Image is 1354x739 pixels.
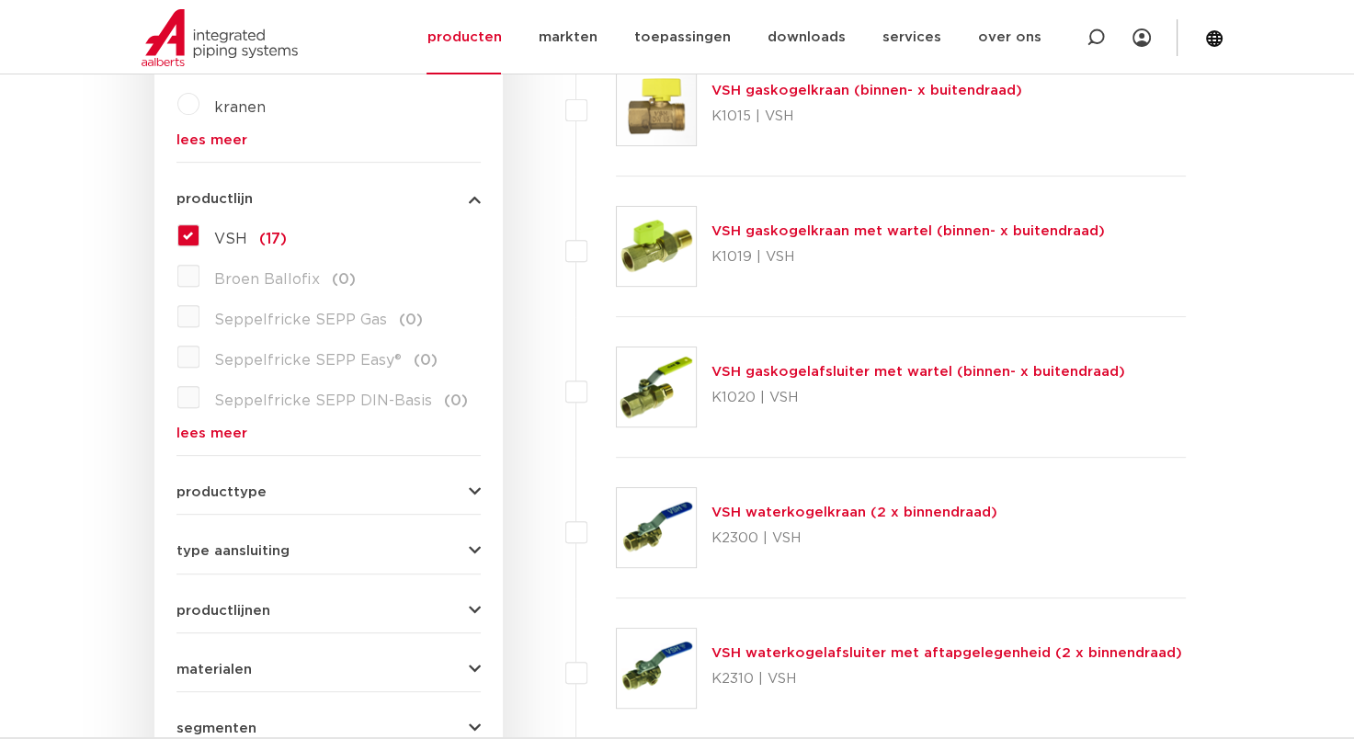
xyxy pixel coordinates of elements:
[214,313,387,327] span: Seppelfricke SEPP Gas
[399,313,423,327] span: (0)
[711,224,1105,238] a: VSH gaskogelkraan met wartel (binnen- x buitendraad)
[617,488,696,567] img: Thumbnail for VSH waterkogelkraan (2 x binnendraad)
[214,272,320,287] span: Broen Ballofix
[176,663,252,676] span: materialen
[617,207,696,286] img: Thumbnail for VSH gaskogelkraan met wartel (binnen- x buitendraad)
[176,133,481,147] a: lees meer
[444,393,468,408] span: (0)
[259,232,287,246] span: (17)
[711,365,1125,379] a: VSH gaskogelafsluiter met wartel (binnen- x buitendraad)
[176,722,481,735] button: segmenten
[711,506,997,519] a: VSH waterkogelkraan (2 x binnendraad)
[414,353,438,368] span: (0)
[214,393,432,408] span: Seppelfricke SEPP DIN-Basis
[711,383,1125,413] p: K1020 | VSH
[332,272,356,287] span: (0)
[711,665,1182,694] p: K2310 | VSH
[176,485,481,499] button: producttype
[711,646,1182,660] a: VSH waterkogelafsluiter met aftapgelegenheid (2 x binnendraad)
[711,102,1022,131] p: K1015 | VSH
[617,347,696,426] img: Thumbnail for VSH gaskogelafsluiter met wartel (binnen- x buitendraad)
[711,243,1105,272] p: K1019 | VSH
[176,544,481,558] button: type aansluiting
[214,100,266,115] a: kranen
[176,604,481,618] button: productlijnen
[711,84,1022,97] a: VSH gaskogelkraan (binnen- x buitendraad)
[214,353,402,368] span: Seppelfricke SEPP Easy®
[176,663,481,676] button: materialen
[214,232,247,246] span: VSH
[711,524,997,553] p: K2300 | VSH
[176,192,481,206] button: productlijn
[176,722,256,735] span: segmenten
[617,629,696,708] img: Thumbnail for VSH waterkogelafsluiter met aftapgelegenheid (2 x binnendraad)
[176,544,290,558] span: type aansluiting
[617,66,696,145] img: Thumbnail for VSH gaskogelkraan (binnen- x buitendraad)
[176,192,253,206] span: productlijn
[176,604,270,618] span: productlijnen
[176,426,481,440] a: lees meer
[176,485,267,499] span: producttype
